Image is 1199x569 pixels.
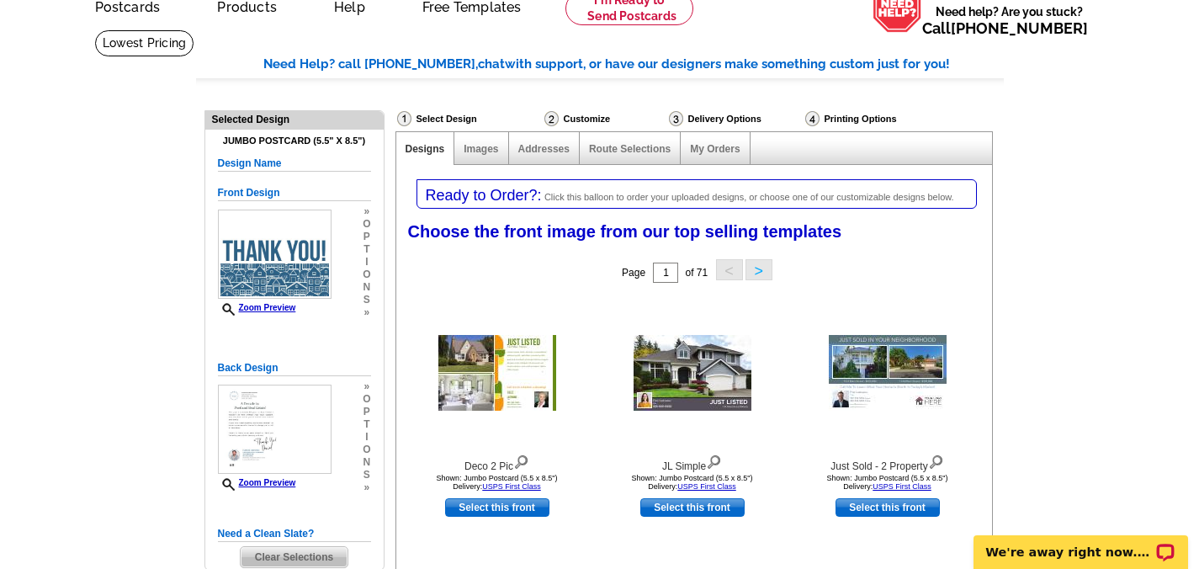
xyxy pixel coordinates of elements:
[363,256,370,269] span: i
[408,222,842,241] span: Choose the front image from our top selling templates
[363,294,370,306] span: s
[438,335,556,411] img: Deco 2 Pic
[218,303,296,312] a: Zoom Preview
[397,111,411,126] img: Select Design
[513,451,529,470] img: view design details
[218,526,371,542] h5: Need a Clean Slate?
[922,3,1096,37] span: Need help? Are you stuck?
[600,451,785,474] div: JL Simple
[795,474,980,491] div: Shown: Jumbo Postcard (5.5 x 8.5") Delivery:
[951,19,1088,37] a: [PHONE_NUMBER]
[363,269,370,281] span: o
[263,55,1004,74] div: Need Help? call [PHONE_NUMBER], with support, or have our designers make something custom just fo...
[690,143,740,155] a: My Orders
[218,385,332,474] img: small-thumb.jpg
[928,451,944,470] img: view design details
[363,393,370,406] span: o
[543,110,667,127] div: Customize
[640,498,745,517] a: use this design
[669,111,683,126] img: Delivery Options
[716,259,743,280] button: <
[405,451,590,474] div: Deco 2 Pic
[426,187,542,204] span: Ready to Order?:
[363,431,370,444] span: i
[600,474,785,491] div: Shown: Jumbo Postcard (5.5 x 8.5") Delivery:
[218,136,371,146] h4: Jumbo Postcard (5.5" x 8.5")
[241,547,347,567] span: Clear Selections
[482,482,541,491] a: USPS First Class
[677,482,736,491] a: USPS First Class
[363,218,370,231] span: o
[363,406,370,418] span: p
[805,111,820,126] img: Printing Options & Summary
[667,110,804,131] div: Delivery Options
[218,360,371,376] h5: Back Design
[836,498,940,517] a: use this design
[405,474,590,491] div: Shown: Jumbo Postcard (5.5 x 8.5") Delivery:
[363,306,370,319] span: »
[205,111,384,127] div: Selected Design
[218,210,332,299] img: small-thumb.jpg
[363,380,370,393] span: »
[963,516,1199,569] iframe: LiveChat chat widget
[544,192,954,202] span: Click this balloon to order your uploaded designs, or choose one of our customizable designs below.
[363,481,370,494] span: »
[363,231,370,243] span: p
[745,259,772,280] button: >
[706,451,722,470] img: view design details
[363,243,370,256] span: t
[218,156,371,172] h5: Design Name
[544,111,559,126] img: Customize
[804,110,953,127] div: Printing Options
[406,143,445,155] a: Designs
[922,19,1088,37] span: Call
[218,185,371,201] h5: Front Design
[395,110,543,131] div: Select Design
[363,281,370,294] span: n
[795,451,980,474] div: Just Sold - 2 Property
[218,478,296,487] a: Zoom Preview
[445,498,549,517] a: use this design
[589,143,671,155] a: Route Selections
[518,143,570,155] a: Addresses
[685,267,708,279] span: of 71
[363,456,370,469] span: n
[873,482,931,491] a: USPS First Class
[363,469,370,481] span: s
[829,335,947,411] img: Just Sold - 2 Property
[634,335,751,411] img: JL Simple
[363,418,370,431] span: t
[363,444,370,456] span: o
[464,143,498,155] a: Images
[363,205,370,218] span: »
[478,56,505,72] span: chat
[622,267,645,279] span: Page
